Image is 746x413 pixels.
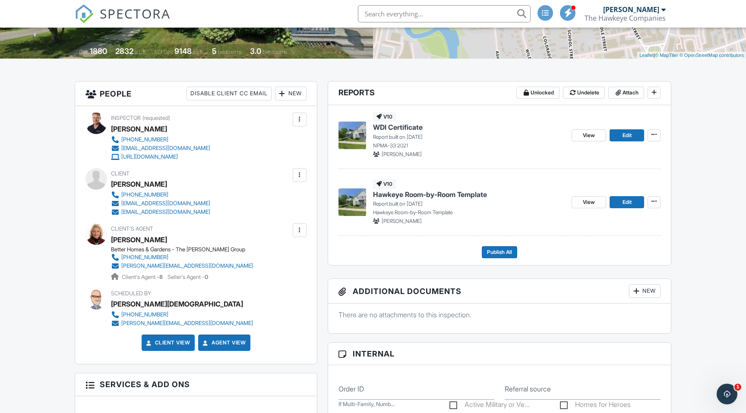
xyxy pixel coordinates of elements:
[121,191,168,198] div: [PHONE_NUMBER]
[159,274,163,280] strong: 8
[218,49,242,55] span: bedrooms
[250,47,261,56] div: 3.0
[121,200,210,207] div: [EMAIL_ADDRESS][DOMAIN_NAME]
[145,338,190,347] a: Client View
[100,4,171,22] span: SPECTORA
[135,49,147,55] span: sq. ft.
[90,47,107,56] div: 1880
[205,274,208,280] strong: 0
[358,5,531,22] input: Search everything...
[111,233,167,246] div: [PERSON_NAME]
[111,135,210,144] a: [PHONE_NUMBER]
[111,144,210,153] a: [EMAIL_ADDRESS][DOMAIN_NAME]
[121,254,168,261] div: [PHONE_NUMBER]
[449,400,530,411] label: Active Military or Veteran
[111,122,167,135] div: [PERSON_NAME]
[734,384,741,391] span: 1
[121,320,253,327] div: [PERSON_NAME][EMAIL_ADDRESS][DOMAIN_NAME]
[338,400,395,408] label: If Multi-Family, Number of Units
[603,5,659,14] div: [PERSON_NAME]
[121,263,253,269] div: [PERSON_NAME][EMAIL_ADDRESS][DOMAIN_NAME]
[111,253,253,262] a: [PHONE_NUMBER]
[122,274,164,280] span: Client's Agent -
[637,52,746,59] div: |
[328,343,671,365] h3: Internal
[201,338,246,347] a: Agent View
[717,384,737,404] iframe: Intercom live chat
[262,49,287,55] span: bathrooms
[505,384,551,394] label: Referral source
[75,373,317,396] h3: Services & Add ons
[155,49,173,55] span: Lot Size
[111,246,260,253] div: Better Homes & Gardens - The [PERSON_NAME] Group
[79,49,89,55] span: Built
[111,310,253,319] a: [PHONE_NUMBER]
[75,81,317,106] h3: People
[115,47,133,56] div: 2832
[121,145,210,152] div: [EMAIL_ADDRESS][DOMAIN_NAME]
[655,53,678,58] a: © MapTiler
[75,4,94,23] img: The Best Home Inspection Software - Spectora
[585,14,666,22] div: The Hawkeye Companies
[111,262,253,270] a: [PERSON_NAME][EMAIL_ADDRESS][DOMAIN_NAME]
[121,153,178,160] div: [URL][DOMAIN_NAME]
[193,49,204,55] span: sq.ft.
[111,319,253,328] a: [PERSON_NAME][EMAIL_ADDRESS][DOMAIN_NAME]
[111,199,210,208] a: [EMAIL_ADDRESS][DOMAIN_NAME]
[111,191,210,199] a: [PHONE_NUMBER]
[111,208,210,216] a: [EMAIL_ADDRESS][DOMAIN_NAME]
[560,400,631,411] label: Homes for Heroes
[639,53,654,58] a: Leaflet
[168,274,208,280] span: Seller's Agent -
[111,178,167,191] div: [PERSON_NAME]
[111,115,141,121] span: Inspector
[111,170,130,177] span: Client
[328,279,671,303] h3: Additional Documents
[111,290,151,297] span: Scheduled By
[142,115,170,121] span: (requested)
[111,153,210,161] a: [URL][DOMAIN_NAME]
[75,12,171,30] a: SPECTORA
[338,310,661,319] p: There are no attachments to this inspection.
[121,311,168,318] div: [PHONE_NUMBER]
[212,47,217,56] div: 5
[629,284,661,298] div: New
[275,87,307,100] div: New
[111,225,153,232] span: Client's Agent
[121,136,168,143] div: [PHONE_NUMBER]
[338,384,364,394] label: Order ID
[111,297,243,310] div: [PERSON_NAME][DEMOGRAPHIC_DATA]
[121,209,210,216] div: [EMAIL_ADDRESS][DOMAIN_NAME]
[186,87,272,100] div: Disable Client CC Email
[174,47,192,56] div: 9148
[680,53,744,58] a: © OpenStreetMap contributors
